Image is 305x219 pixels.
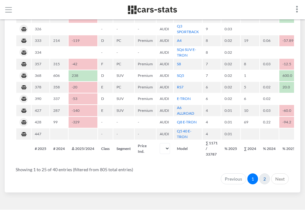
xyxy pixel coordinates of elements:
[203,59,221,70] td: 7
[32,140,49,157] th: # 2025
[177,47,196,57] a: SQ6 SUV E-TRON
[203,47,221,58] td: 8
[241,70,259,81] td: 1
[157,105,173,116] td: AUDI
[221,140,240,157] th: % 2025
[221,70,240,81] td: 0.02
[135,47,156,58] td: -
[221,23,240,35] td: 0.03
[32,70,49,81] td: 368
[135,117,156,128] td: -
[157,23,173,35] td: AUDI
[259,173,270,185] a: 2
[260,93,279,104] td: 0.02
[174,140,202,157] th: Model
[113,105,134,116] td: SUV
[260,105,279,116] td: 0.03
[135,82,156,93] td: Premium
[157,70,173,81] td: AUDI
[98,128,113,140] td: -
[113,140,134,157] th: Segment
[221,82,240,93] td: 0.02
[50,117,68,128] td: 99
[127,5,178,15] img: navbar brand
[177,85,184,89] a: RS7
[32,128,49,140] td: 447
[113,35,134,46] td: PC
[177,38,182,43] a: A4
[241,105,259,116] td: 10
[203,70,221,81] td: 7
[98,82,113,93] td: E
[69,140,97,157] th: Δ 2025/2024
[98,35,113,46] td: D
[135,93,156,104] td: Premium
[177,96,191,101] a: E-TRON
[98,105,113,116] td: E
[260,59,279,70] td: 0.03
[260,35,279,46] td: 0.06
[203,35,221,46] td: 8
[203,140,221,157] th: ∑ 1171 / 33787
[260,140,279,157] th: % 2024
[157,93,173,104] td: AUDI
[69,70,97,81] td: 238
[203,82,221,93] td: 6
[221,128,240,140] td: 0.01
[98,117,113,128] td: -
[69,93,97,104] td: -53
[221,93,240,104] td: 0.02
[157,59,173,70] td: AUDI
[98,59,113,70] td: F
[113,23,134,35] td: -
[113,47,134,58] td: -
[135,70,156,81] td: Premium
[241,35,259,46] td: 19
[221,105,240,116] td: 0.01
[221,35,240,46] td: 0.02
[50,59,68,70] td: 315
[241,93,259,104] td: 6
[247,173,258,185] a: 1
[135,23,156,35] td: -
[177,105,194,116] a: A6 ALLROAD
[241,82,259,93] td: 5
[32,47,49,58] td: 334
[157,117,173,128] td: AUDI
[69,82,97,93] td: -20
[221,59,240,70] td: 0.02
[221,117,240,128] td: 0.01
[203,105,221,116] td: 4
[50,35,68,46] td: 214
[50,140,68,157] th: # 2024
[32,105,49,116] td: 427
[69,35,97,46] td: -119
[113,93,134,104] td: SUV
[135,140,156,157] th: Price Ind.
[113,70,134,81] td: SUV
[50,82,68,93] td: 358
[113,117,134,128] td: -
[135,35,156,46] td: Premium
[260,117,279,128] td: 0.22
[113,59,134,70] td: PC
[113,82,134,93] td: PC
[50,70,68,81] td: 606
[135,105,156,116] td: Premium
[271,173,289,185] a: Next
[177,62,181,66] a: S8
[177,24,199,34] a: Q3 SPORTBACK
[32,23,49,35] td: 326
[241,59,259,70] td: 8
[203,117,221,128] td: 4
[157,47,173,58] td: AUDI
[69,105,97,116] td: -140
[260,82,279,93] td: 0.02
[221,47,240,58] td: 0.02
[98,140,113,157] th: Class
[98,93,113,104] td: D
[157,128,173,140] td: AUDI
[98,47,113,58] td: -
[32,59,49,70] td: 357
[203,128,221,140] td: 4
